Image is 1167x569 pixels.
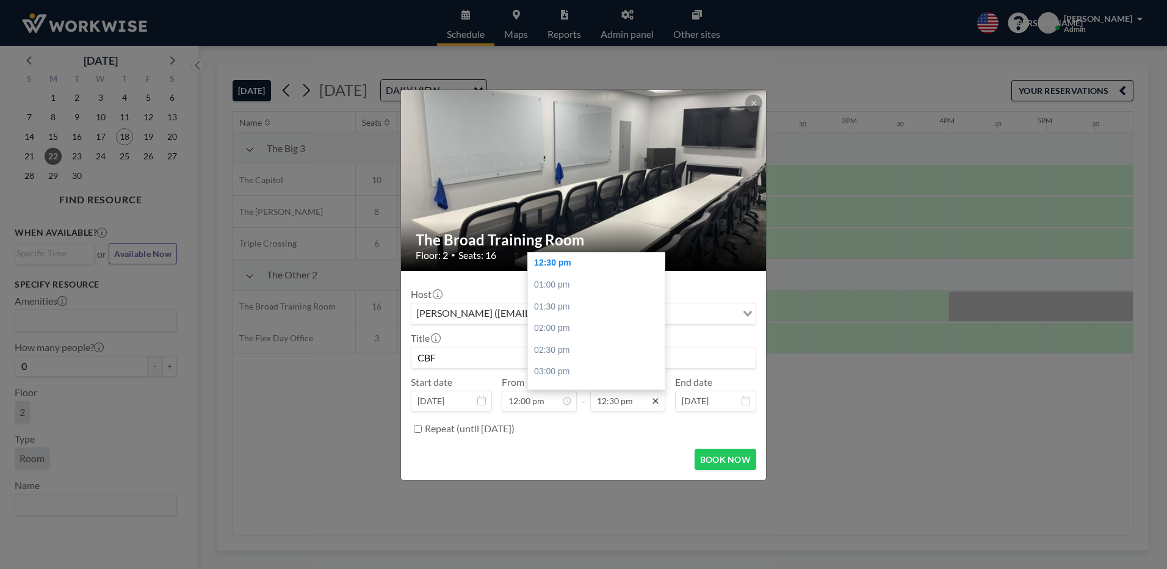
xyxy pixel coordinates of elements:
label: Start date [411,376,452,388]
h2: The Broad Training Room [416,231,753,249]
span: - [582,380,585,407]
label: Title [411,332,439,344]
div: Search for option [411,303,756,324]
button: BOOK NOW [695,449,756,470]
label: From [502,376,524,388]
div: 03:00 pm [528,361,671,383]
input: Search for option [666,306,735,322]
label: End date [675,376,712,388]
input: Jean's reservation [411,347,756,368]
div: 12:30 pm [528,252,671,274]
span: Floor: 2 [416,249,448,261]
div: 03:30 pm [528,383,671,405]
div: 02:30 pm [528,339,671,361]
img: 537.jpeg [401,43,767,317]
label: Host [411,288,441,300]
span: [PERSON_NAME] ([EMAIL_ADDRESS][DOMAIN_NAME]) [414,306,665,322]
label: Repeat (until [DATE]) [425,422,515,435]
div: 01:30 pm [528,296,671,318]
div: 02:00 pm [528,317,671,339]
span: Seats: 16 [458,249,496,261]
div: 01:00 pm [528,274,671,296]
span: • [451,250,455,259]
